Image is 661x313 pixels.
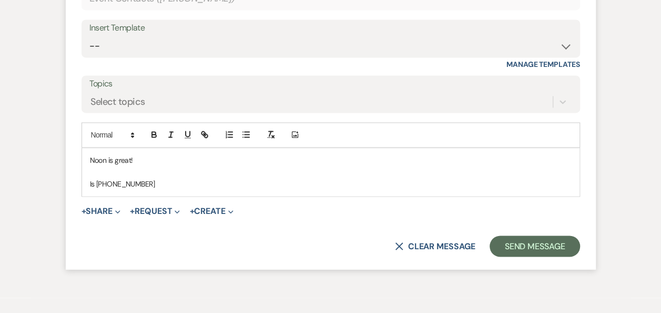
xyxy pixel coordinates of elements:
[90,154,572,166] p: Noon is great!
[130,207,180,216] button: Request
[395,242,475,250] button: Clear message
[130,207,135,216] span: +
[90,179,155,189] span: Is [PHONE_NUMBER]
[506,60,580,69] a: Manage Templates
[89,76,572,92] label: Topics
[189,207,233,216] button: Create
[82,207,86,216] span: +
[189,207,194,216] span: +
[89,21,572,36] div: Insert Template
[82,207,121,216] button: Share
[490,236,579,257] button: Send Message
[90,94,145,109] div: Select topics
